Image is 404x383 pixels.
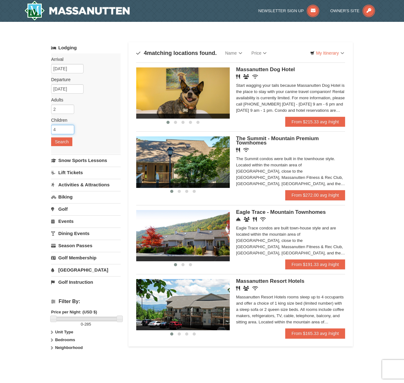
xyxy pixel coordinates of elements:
[51,155,121,166] a: Snow Sports Lessons
[51,321,121,327] label: -
[236,148,240,152] i: Restaurant
[136,50,217,56] h4: matching locations found.
[285,190,345,200] a: From $272.00 avg /night
[51,203,121,215] a: Golf
[253,217,257,222] i: Restaurant
[81,322,83,327] span: 0
[260,217,266,222] i: Wireless Internet (free)
[285,259,345,269] a: From $191.33 avg /night
[51,56,116,62] label: Arrival
[285,117,345,127] a: From $215.33 avg /night
[51,179,121,190] a: Activities & Attractions
[51,76,116,83] label: Departure
[51,276,121,288] a: Golf Instruction
[243,286,249,291] i: Banquet Facilities
[236,74,240,79] i: Restaurant
[55,330,73,334] strong: Unit Type
[258,8,320,13] a: Newsletter Sign Up
[236,225,345,256] div: Eagle Trace condos are built town-house style and are located within the mountain area of [GEOGRA...
[236,217,241,222] i: Concierge Desk
[51,117,116,123] label: Children
[252,74,258,79] i: Wireless Internet (free)
[51,137,72,146] button: Search
[258,8,304,13] span: Newsletter Sign Up
[236,66,295,72] span: Massanutten Dog Hotel
[236,286,240,291] i: Restaurant
[51,42,121,53] a: Lodging
[51,167,121,178] a: Lift Tickets
[236,209,326,215] span: Eagle Trace - Mountain Townhomes
[236,278,304,284] span: Massanutten Resort Hotels
[244,217,250,222] i: Conference Facilities
[285,328,345,338] a: From $165.33 avg /night
[243,74,249,79] i: Banquet Facilities
[330,8,360,13] span: Owner's Site
[144,50,147,56] span: 4
[243,148,249,152] i: Wireless Internet (free)
[306,48,348,58] a: My Itinerary
[51,299,121,304] h4: Filter By:
[51,191,121,203] a: Biking
[51,97,116,103] label: Adults
[330,8,375,13] a: Owner's Site
[236,82,345,114] div: Start wagging your tails because Massanutten Dog Hotel is the place to stay with your canine trav...
[51,264,121,276] a: [GEOGRAPHIC_DATA]
[236,294,345,325] div: Massanutten Resort Hotels rooms sleep up to 4 occupants and offer a choice of 1 king size bed (li...
[84,322,91,327] span: 285
[236,135,319,146] span: The Summit - Mountain Premium Townhomes
[24,1,130,21] img: Massanutten Resort Logo
[51,240,121,251] a: Season Passes
[51,228,121,239] a: Dining Events
[51,252,121,263] a: Golf Membership
[24,1,130,21] a: Massanutten Resort
[51,310,97,314] strong: Price per Night: (USD $)
[55,345,83,350] strong: Neighborhood
[236,156,345,187] div: The Summit condos were built in the townhouse style. Located within the mountain area of [GEOGRAP...
[220,47,247,59] a: Name
[252,286,258,291] i: Wireless Internet (free)
[51,215,121,227] a: Events
[247,47,272,59] a: Price
[55,337,75,342] strong: Bedrooms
